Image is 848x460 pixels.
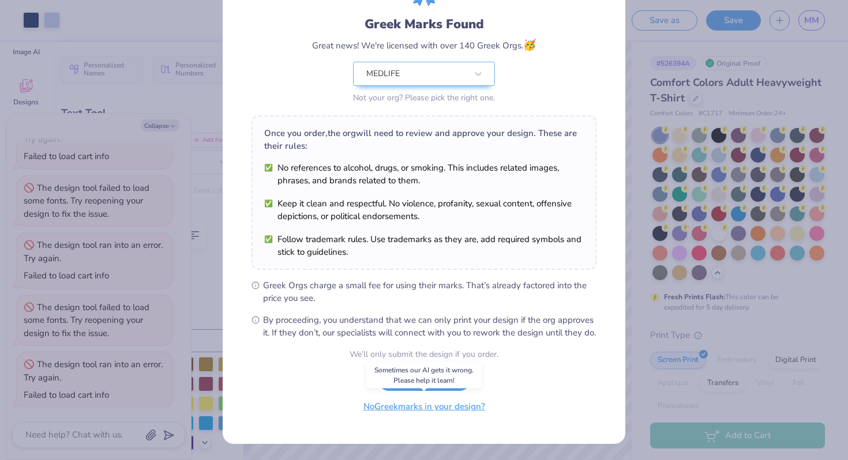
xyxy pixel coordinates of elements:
[354,395,495,418] button: NoGreekmarks in your design?
[264,233,584,258] li: Follow trademark rules. Use trademarks as they are, add required symbols and stick to guidelines.
[264,161,584,187] li: No references to alcohol, drugs, or smoking. This includes related images, phrases, and brands re...
[350,348,498,360] div: We’ll only submit the design if you order.
[353,92,495,104] div: Not your org? Please pick the right one.
[312,37,536,53] div: Great news! We're licensed with over 140 Greek Orgs.
[523,38,536,52] span: 🥳
[263,314,596,339] span: By proceeding, you understand that we can only print your design if the org approves it. If they ...
[263,279,596,304] span: Greek Orgs charge a small fee for using their marks. That’s already factored into the price you see.
[264,127,584,152] div: Once you order, the org will need to review and approve your design. These are their rules:
[264,197,584,223] li: Keep it clean and respectful. No violence, profanity, sexual content, offensive depictions, or po...
[365,15,484,33] div: Greek Marks Found
[366,362,482,389] div: Sometimes our AI gets it wrong. Please help it learn!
